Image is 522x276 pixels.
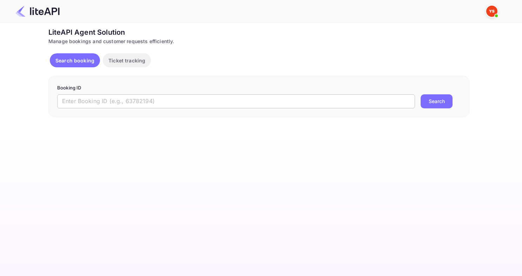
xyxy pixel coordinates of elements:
p: Search booking [55,57,94,64]
button: Search [421,94,453,108]
img: Yandex Support [486,6,497,17]
div: Manage bookings and customer requests efficiently. [48,38,469,45]
div: LiteAPI Agent Solution [48,27,469,38]
p: Booking ID [57,85,461,92]
input: Enter Booking ID (e.g., 63782194) [57,94,415,108]
p: Ticket tracking [108,57,145,64]
img: LiteAPI Logo [15,6,60,17]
